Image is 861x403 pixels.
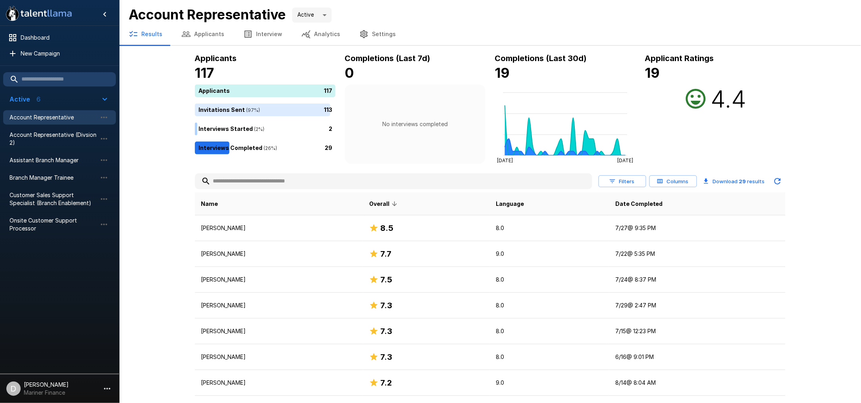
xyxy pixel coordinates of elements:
[380,248,391,260] h6: 7.7
[129,6,286,23] b: Account Representative
[645,54,714,63] b: Applicant Ratings
[324,86,333,95] p: 117
[496,250,603,258] p: 9.0
[496,224,603,232] p: 8.0
[119,23,172,45] button: Results
[711,84,747,113] h2: 4.4
[201,276,357,284] p: [PERSON_NAME]
[495,65,510,81] b: 19
[195,65,214,81] b: 117
[609,319,785,344] td: 7/15 @ 12:23 PM
[380,351,392,363] h6: 7.3
[201,199,218,209] span: Name
[609,344,785,370] td: 6/16 @ 9:01 PM
[201,224,357,232] p: [PERSON_NAME]
[345,54,431,63] b: Completions (Last 7d)
[201,250,357,258] p: [PERSON_NAME]
[195,54,237,63] b: Applicants
[324,106,333,114] p: 113
[495,54,587,63] b: Completions (Last 30d)
[497,157,513,163] tspan: [DATE]
[345,65,354,81] b: 0
[382,120,448,128] p: No interviews completed
[496,276,603,284] p: 8.0
[617,157,633,163] tspan: [DATE]
[380,273,392,286] h6: 7.5
[380,325,392,338] h6: 7.3
[649,175,697,188] button: Columns
[496,327,603,335] p: 8.0
[380,299,392,312] h6: 7.3
[329,125,333,133] p: 2
[172,23,234,45] button: Applicants
[292,8,332,23] div: Active
[609,267,785,293] td: 7/24 @ 8:37 PM
[380,222,393,234] h6: 8.5
[380,376,392,389] h6: 7.2
[496,353,603,361] p: 8.0
[599,175,646,188] button: Filters
[609,370,785,396] td: 8/14 @ 8:04 AM
[201,353,357,361] p: [PERSON_NAME]
[645,65,660,81] b: 19
[234,23,292,45] button: Interview
[325,144,333,152] p: 29
[609,215,785,241] td: 7/27 @ 9:35 PM
[739,178,746,184] b: 29
[496,199,524,209] span: Language
[496,301,603,309] p: 8.0
[350,23,405,45] button: Settings
[496,379,603,387] p: 9.0
[615,199,663,209] span: Date Completed
[201,379,357,387] p: [PERSON_NAME]
[369,199,400,209] span: Overall
[609,293,785,319] td: 7/29 @ 2:47 PM
[201,301,357,309] p: [PERSON_NAME]
[770,173,786,189] button: Updated Today - 2:26 PM
[609,241,785,267] td: 7/22 @ 5:35 PM
[292,23,350,45] button: Analytics
[700,173,768,189] button: Download 29 results
[201,327,357,335] p: [PERSON_NAME]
